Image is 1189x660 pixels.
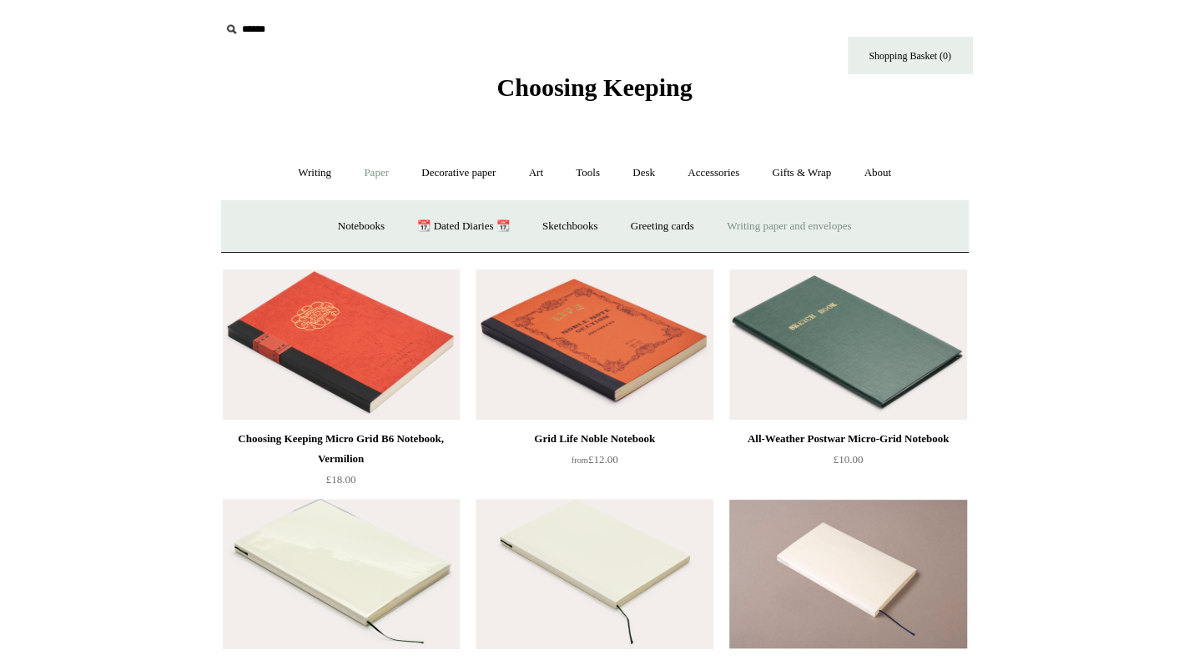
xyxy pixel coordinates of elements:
a: Greeting cards [616,204,709,249]
img: White MD Notebook [476,499,713,649]
a: 📆 Dated Diaries 📆 [402,204,524,249]
span: from [572,456,588,465]
a: Choosing Keeping [496,87,692,98]
a: Sketchbooks [527,204,612,249]
span: £10.00 [834,453,864,466]
a: Writing paper and envelopes [712,204,866,249]
a: Accessories [673,151,754,195]
img: Clear MD Notebook Cover [223,499,460,649]
a: Decorative paper [406,151,511,195]
img: White MD Pocket Slim Notebook [729,499,966,649]
a: Choosing Keeping Micro Grid B6 Notebook, Vermilion £18.00 [223,429,460,497]
a: White MD Notebook White MD Notebook [476,499,713,649]
a: Choosing Keeping Micro Grid B6 Notebook, Vermilion Choosing Keeping Micro Grid B6 Notebook, Vermi... [223,270,460,420]
img: Choosing Keeping Micro Grid B6 Notebook, Vermilion [223,270,460,420]
a: Paper [349,151,404,195]
a: Desk [617,151,670,195]
a: All-Weather Postwar Micro-Grid Notebook All-Weather Postwar Micro-Grid Notebook [729,270,966,420]
img: Grid Life Noble Notebook [476,270,713,420]
span: £18.00 [326,473,356,486]
a: Grid Life Noble Notebook Grid Life Noble Notebook [476,270,713,420]
div: Grid Life Noble Notebook [480,429,708,449]
a: Gifts & Wrap [757,151,846,195]
div: All-Weather Postwar Micro-Grid Notebook [733,429,962,449]
a: White MD Pocket Slim Notebook White MD Pocket Slim Notebook [729,499,966,649]
img: All-Weather Postwar Micro-Grid Notebook [729,270,966,420]
a: Notebooks [323,204,400,249]
a: Writing [283,151,346,195]
a: Art [514,151,558,195]
a: All-Weather Postwar Micro-Grid Notebook £10.00 [729,429,966,497]
a: Grid Life Noble Notebook from£12.00 [476,429,713,497]
span: £12.00 [572,453,618,466]
a: About [849,151,906,195]
a: Clear MD Notebook Cover Clear MD Notebook Cover [223,499,460,649]
a: Shopping Basket (0) [848,37,973,74]
span: Choosing Keeping [496,73,692,101]
div: Choosing Keeping Micro Grid B6 Notebook, Vermilion [227,429,456,469]
a: Tools [561,151,615,195]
